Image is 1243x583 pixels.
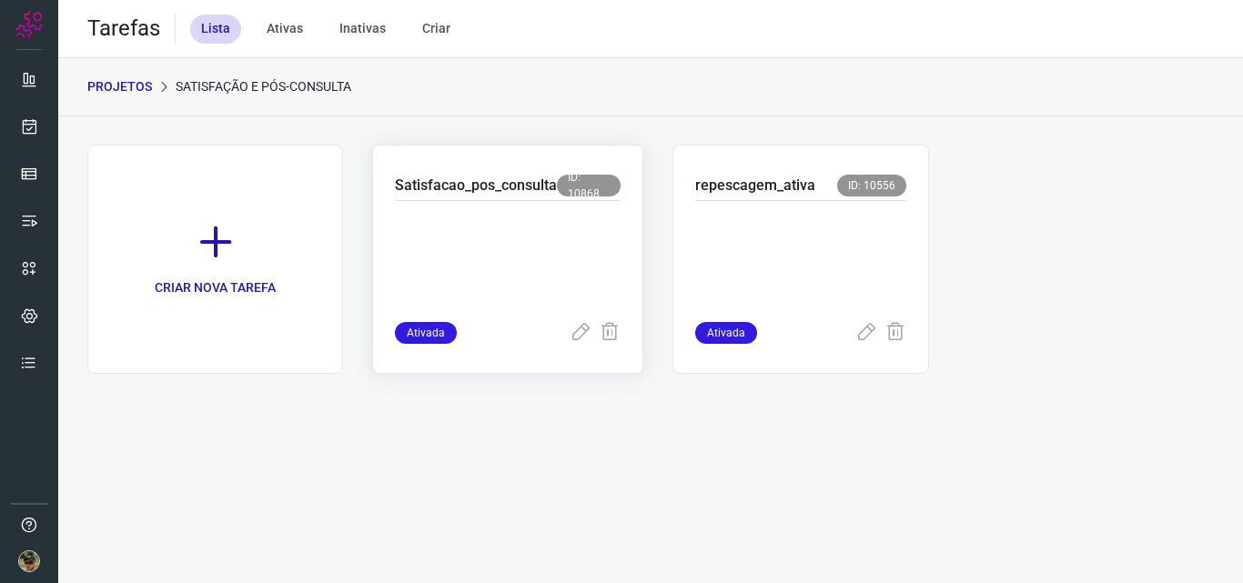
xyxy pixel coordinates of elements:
span: ID: 10556 [837,175,906,196]
h2: Tarefas [87,15,160,42]
p: CRIAR NOVA TAREFA [155,278,276,297]
span: Ativada [695,322,757,344]
p: Satisfacao_pos_consulta [395,175,557,196]
span: Ativada [395,322,457,344]
span: ID: 10868 [557,175,621,196]
div: Ativas [256,15,314,44]
img: 6adef898635591440a8308d58ed64fba.jpg [18,550,40,572]
div: Criar [411,15,461,44]
div: Lista [190,15,241,44]
p: PROJETOS [87,77,152,96]
a: CRIAR NOVA TAREFA [87,145,343,374]
p: Satisfação e Pós-Consulta [176,77,351,96]
img: Logo [15,11,43,38]
div: Inativas [328,15,397,44]
p: repescagem_ativa [695,175,815,196]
